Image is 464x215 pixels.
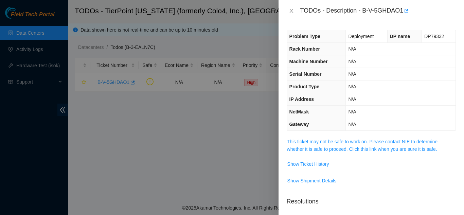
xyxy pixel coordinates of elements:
div: TODOs - Description - B-V-5GHDAO1 [300,5,456,16]
span: N/A [348,59,356,64]
span: DP79332 [424,34,444,39]
span: NetMask [289,109,309,114]
span: Machine Number [289,59,328,64]
span: Serial Number [289,71,322,77]
span: close [289,8,294,14]
a: This ticket may not be safe to work on. Please contact NIE to determine whether it is safe to pro... [287,139,438,152]
span: Problem Type [289,34,321,39]
span: Deployment [348,34,374,39]
button: Show Ticket History [287,159,329,169]
span: Gateway [289,122,309,127]
button: Close [287,8,296,14]
span: N/A [348,96,356,102]
span: N/A [348,84,356,89]
span: DP name [390,34,410,39]
p: Resolutions [287,192,456,206]
span: Show Shipment Details [287,177,337,184]
span: N/A [348,122,356,127]
span: IP Address [289,96,314,102]
span: Rack Number [289,46,320,52]
span: Show Ticket History [287,160,329,168]
button: Show Shipment Details [287,175,337,186]
span: N/A [348,71,356,77]
span: N/A [348,109,356,114]
span: N/A [348,46,356,52]
span: Product Type [289,84,319,89]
